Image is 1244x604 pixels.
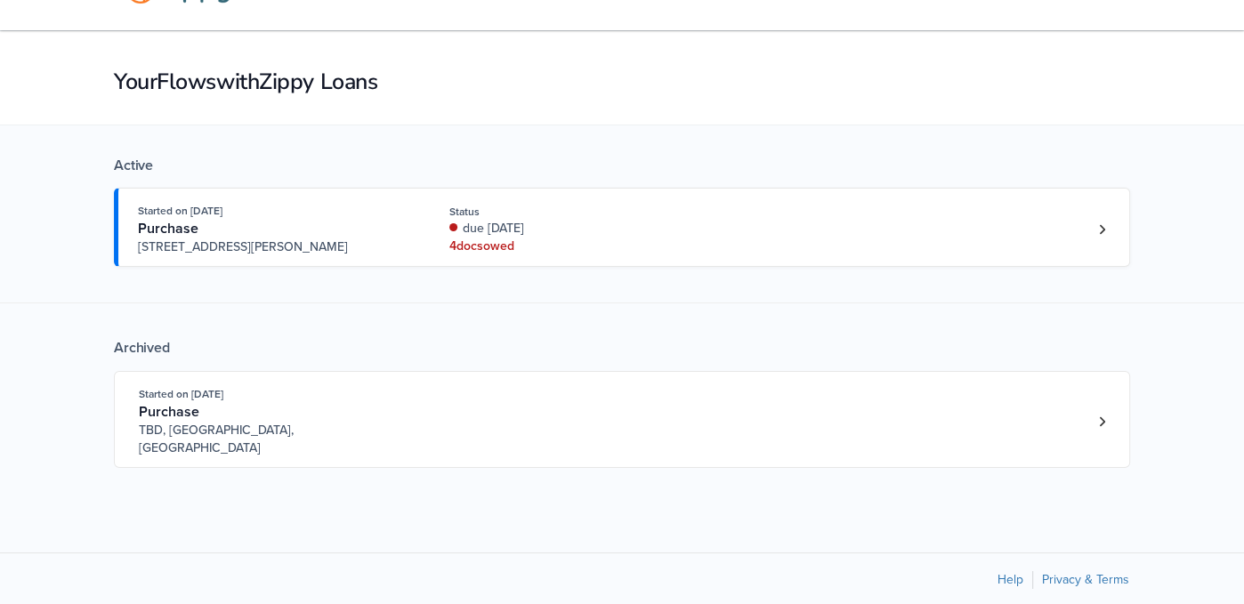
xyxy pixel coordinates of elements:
[138,205,222,217] span: Started on [DATE]
[449,204,687,220] div: Status
[114,157,1130,174] div: Active
[139,403,199,421] span: Purchase
[449,220,687,238] div: due [DATE]
[114,371,1130,468] a: Open loan 4219784
[114,188,1130,267] a: Open loan 4239426
[998,572,1023,587] a: Help
[139,388,223,400] span: Started on [DATE]
[138,238,409,256] span: [STREET_ADDRESS][PERSON_NAME]
[139,422,410,457] span: TBD, [GEOGRAPHIC_DATA], [GEOGRAPHIC_DATA]
[138,220,198,238] span: Purchase
[449,238,687,255] div: 4 doc s owed
[1088,408,1115,435] a: Loan number 4219784
[114,339,1130,357] div: Archived
[114,67,1130,97] h1: Your Flows with Zippy Loans
[1088,216,1115,243] a: Loan number 4239426
[1042,572,1129,587] a: Privacy & Terms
